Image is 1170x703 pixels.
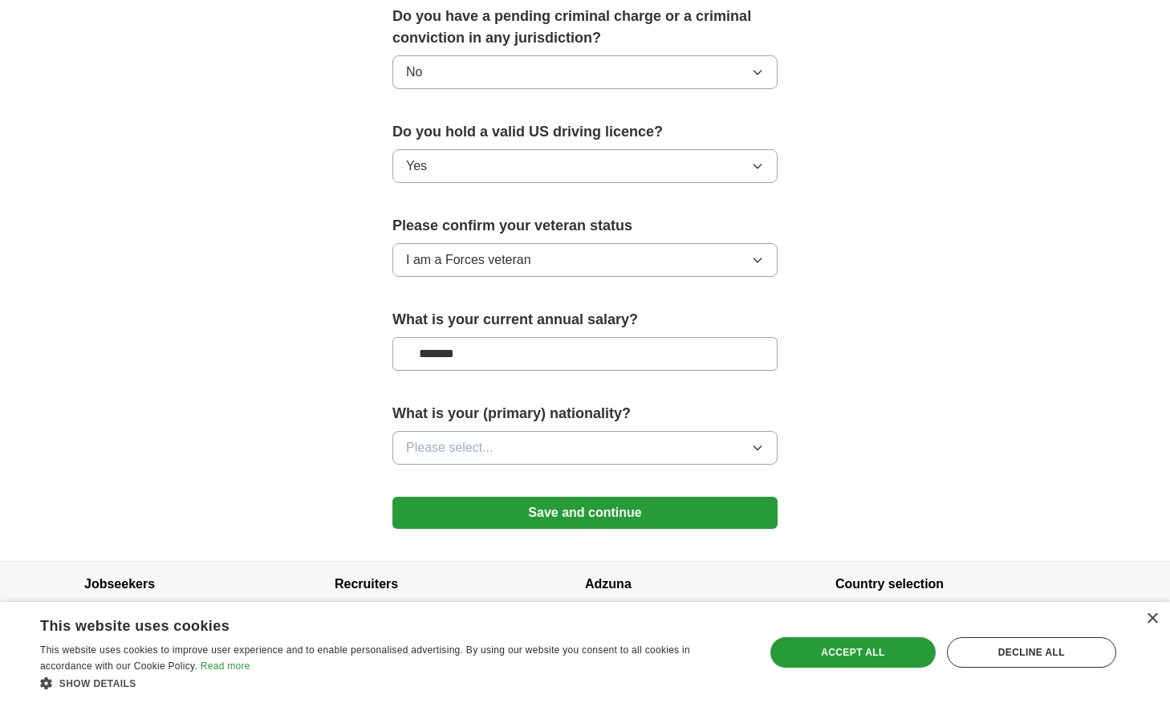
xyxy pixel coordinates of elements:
[392,497,778,529] button: Save and continue
[406,63,422,82] span: No
[392,149,778,183] button: Yes
[40,644,690,672] span: This website uses cookies to improve user experience and to enable personalised advertising. By u...
[40,612,703,636] div: This website uses cookies
[835,562,1086,607] h4: Country selection
[392,215,778,237] label: Please confirm your veteran status
[947,637,1116,668] div: Decline all
[406,156,427,176] span: Yes
[392,121,778,143] label: Do you hold a valid US driving licence?
[392,55,778,89] button: No
[770,637,936,668] div: Accept all
[392,431,778,465] button: Please select...
[392,403,778,425] label: What is your (primary) nationality?
[1146,613,1158,625] div: Close
[392,6,778,49] label: Do you have a pending criminal charge or a criminal conviction in any jurisdiction?
[406,438,494,457] span: Please select...
[392,309,778,331] label: What is your current annual salary?
[40,675,743,691] div: Show details
[392,243,778,277] button: I am a Forces veteran
[201,660,250,672] a: Read more, opens a new window
[406,250,531,270] span: I am a Forces veteran
[59,678,136,689] span: Show details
